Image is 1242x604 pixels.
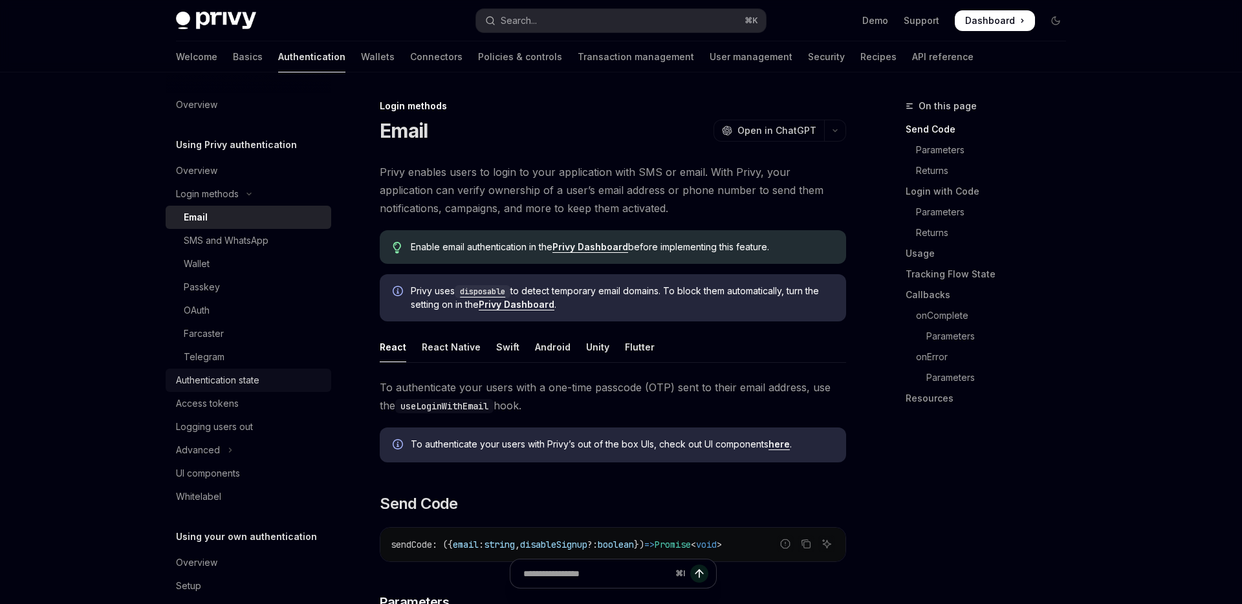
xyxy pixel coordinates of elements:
a: Farcaster [166,322,331,345]
a: onComplete [906,305,1076,326]
a: Privy Dashboard [552,241,628,253]
a: Authentication state [166,369,331,392]
a: onError [906,347,1076,367]
a: UI components [166,462,331,485]
div: Passkey [184,279,220,295]
a: Wallets [361,41,395,72]
div: React Native [422,332,481,362]
a: Callbacks [906,285,1076,305]
a: Overview [166,93,331,116]
a: Usage [906,243,1076,264]
a: Logging users out [166,415,331,438]
div: Overview [176,163,217,178]
a: Parameters [906,326,1076,347]
span: Open in ChatGPT [737,124,816,137]
input: Ask a question... [523,559,670,588]
a: Returns [906,222,1076,243]
span: : ({ [432,539,453,550]
a: Email [166,206,331,229]
div: Email [184,210,208,225]
a: Access tokens [166,392,331,415]
span: void [696,539,717,550]
button: Toggle Login methods section [166,182,331,206]
svg: Info [393,439,406,452]
span: Privy uses to detect temporary email domains. To block them automatically, turn the setting on in... [411,285,833,311]
span: < [691,539,696,550]
div: Advanced [176,442,220,458]
a: Security [808,41,845,72]
a: Demo [862,14,888,27]
div: Flutter [625,332,655,362]
span: email [453,539,479,550]
a: Tracking Flow State [906,264,1076,285]
img: dark logo [176,12,256,30]
span: Enable email authentication in the before implementing this feature. [411,241,833,253]
a: Privy Dashboard [479,299,554,310]
div: Overview [176,555,217,570]
a: SMS and WhatsApp [166,229,331,252]
div: React [380,332,406,362]
div: Logging users out [176,419,253,435]
span: To authenticate your users with Privy’s out of the box UIs, check out UI components . [411,438,833,451]
a: Connectors [410,41,463,72]
a: User management [710,41,792,72]
div: Access tokens [176,396,239,411]
span: Privy enables users to login to your application with SMS or email. With Privy, your application ... [380,163,846,217]
a: Support [904,14,939,27]
button: Toggle Advanced section [166,438,331,462]
span: Promise [655,539,691,550]
div: Search... [501,13,537,28]
span: }) [634,539,644,550]
a: Returns [906,160,1076,181]
div: SMS and WhatsApp [184,233,268,248]
code: disposable [455,285,510,298]
span: sendCode [391,539,432,550]
div: Login methods [380,100,846,113]
a: Overview [166,551,331,574]
a: Parameters [906,140,1076,160]
a: Transaction management [578,41,694,72]
span: => [644,539,655,550]
div: Whitelabel [176,489,221,504]
span: string [484,539,515,550]
span: ?: [587,539,598,550]
a: Resources [906,388,1076,409]
a: Parameters [906,202,1076,222]
svg: Info [393,286,406,299]
button: Report incorrect code [777,535,794,552]
a: Telegram [166,345,331,369]
a: Dashboard [955,10,1035,31]
svg: Tip [393,242,402,253]
a: Welcome [176,41,217,72]
button: Open in ChatGPT [714,120,824,142]
a: Send Code [906,119,1076,140]
button: Copy the contents from the code block [798,535,814,552]
button: Ask AI [818,535,835,552]
a: disposable [455,285,510,296]
a: Recipes [860,41,897,72]
button: Send message [690,565,708,583]
span: Send Code [380,493,458,514]
button: Open search [476,9,766,32]
h1: Email [380,119,428,142]
h5: Using your own authentication [176,529,317,545]
a: Parameters [906,367,1076,388]
h5: Using Privy authentication [176,137,297,153]
a: Basics [233,41,263,72]
div: Unity [586,332,609,362]
div: Setup [176,578,201,594]
div: Authentication state [176,372,259,388]
div: Swift [496,332,519,362]
a: Authentication [278,41,345,72]
span: To authenticate your users with a one-time passcode (OTP) sent to their email address, use the hook. [380,378,846,415]
div: Overview [176,97,217,113]
a: API reference [912,41,974,72]
span: ⌘ K [745,16,758,26]
span: : [479,539,484,550]
div: Farcaster [184,326,224,341]
div: UI components [176,466,240,481]
span: boolean [598,539,634,550]
a: Overview [166,159,331,182]
span: Dashboard [965,14,1015,27]
a: Login with Code [906,181,1076,202]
